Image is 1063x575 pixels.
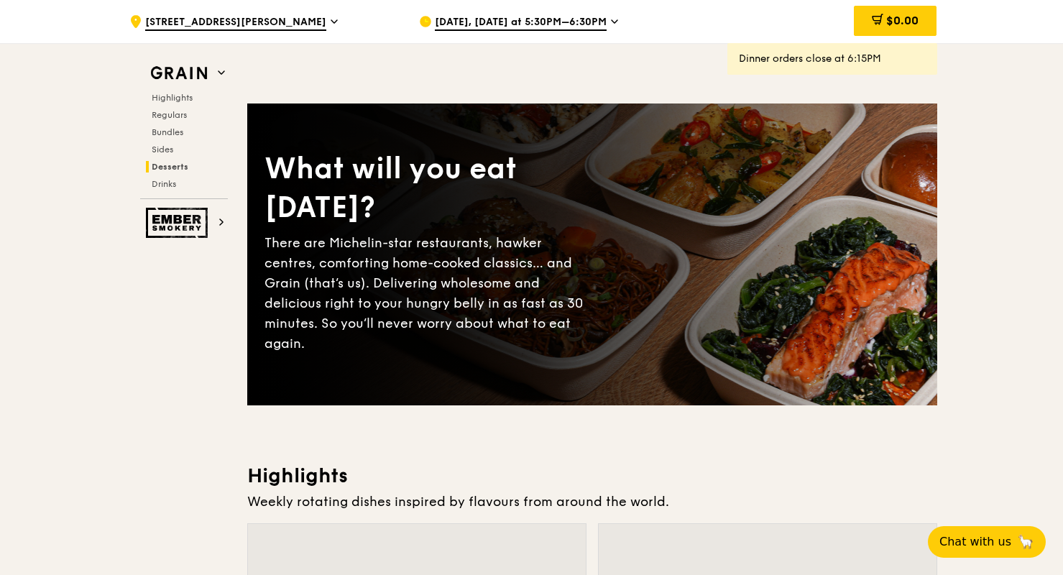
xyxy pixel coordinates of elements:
span: Sides [152,144,173,155]
span: Drinks [152,179,176,189]
img: Grain web logo [146,60,212,86]
div: Weekly rotating dishes inspired by flavours from around the world. [247,492,937,512]
span: [STREET_ADDRESS][PERSON_NAME] [145,15,326,31]
div: There are Michelin-star restaurants, hawker centres, comforting home-cooked classics… and Grain (... [264,233,592,354]
span: Regulars [152,110,187,120]
span: 🦙 [1017,533,1034,551]
div: Dinner orders close at 6:15PM [739,52,926,66]
span: Desserts [152,162,188,172]
span: Chat with us [939,533,1011,551]
span: Bundles [152,127,183,137]
span: [DATE], [DATE] at 5:30PM–6:30PM [435,15,607,31]
h3: Highlights [247,463,937,489]
button: Chat with us🦙 [928,526,1046,558]
img: Ember Smokery web logo [146,208,212,238]
span: $0.00 [886,14,919,27]
div: What will you eat [DATE]? [264,149,592,227]
span: Highlights [152,93,193,103]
